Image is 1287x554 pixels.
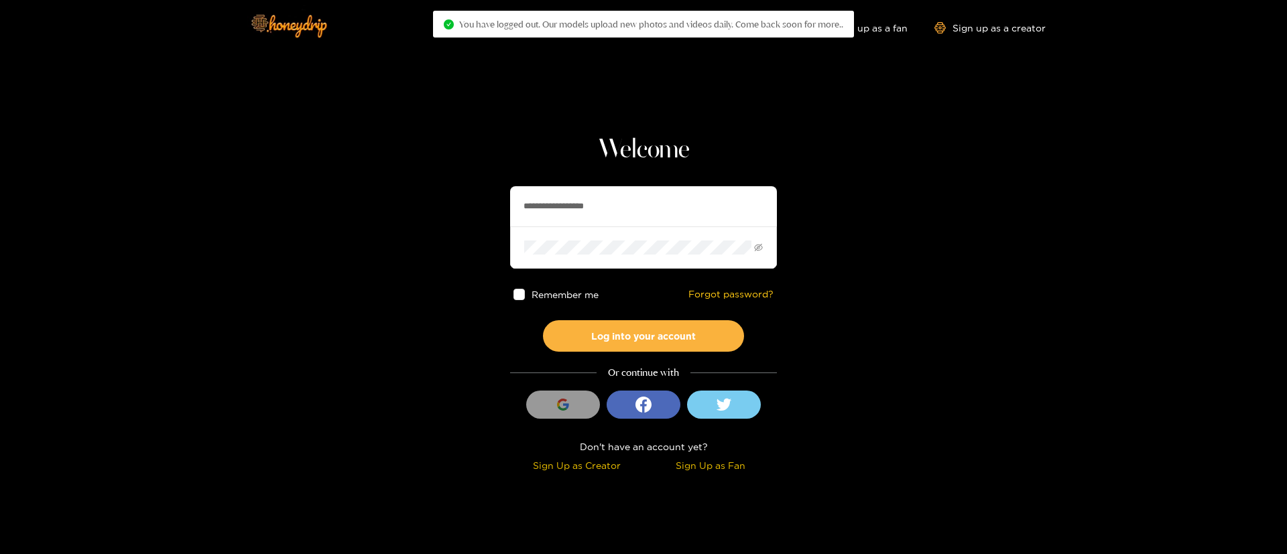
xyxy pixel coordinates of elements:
span: Remember me [532,289,599,299]
a: Sign up as a creator [934,22,1046,33]
span: check-circle [444,19,454,29]
span: eye-invisible [754,243,763,252]
span: You have logged out. Our models upload new photos and videos daily. Come back soon for more.. [459,19,843,29]
button: Log into your account [543,320,744,352]
div: Sign Up as Fan [647,458,774,473]
div: Sign Up as Creator [513,458,640,473]
h1: Welcome [510,134,777,166]
a: Forgot password? [688,289,774,300]
div: Don't have an account yet? [510,439,777,454]
div: Or continue with [510,365,777,380]
a: Sign up as a fan [816,22,908,33]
